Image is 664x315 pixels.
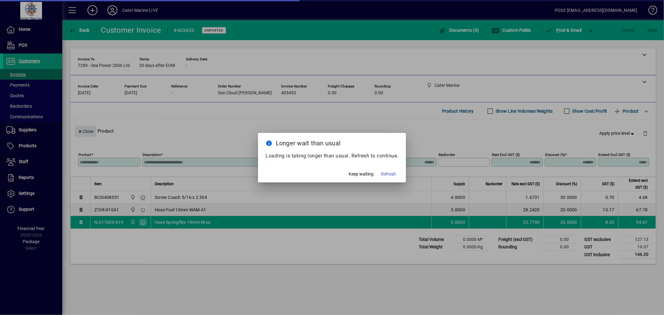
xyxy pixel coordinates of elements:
button: Keep waiting [346,169,376,180]
button: Refresh [379,169,398,180]
p: Loading is taking longer than usual. Refresh to continue. [266,152,398,160]
span: Keep waiting [349,171,374,177]
span: Longer wait than usual [276,139,341,147]
span: Refresh [381,171,396,177]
